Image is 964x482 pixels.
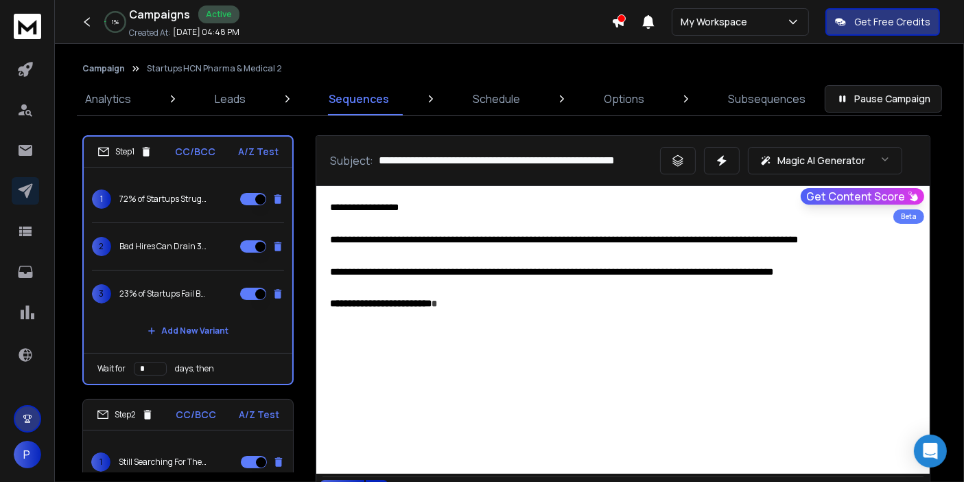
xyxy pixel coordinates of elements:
p: Subsequences [728,91,806,107]
button: Get Content Score [801,188,924,205]
a: Schedule [465,82,528,115]
a: Subsequences [720,82,814,115]
a: Options [596,82,653,115]
a: Analytics [77,82,139,115]
button: Pause Campaign [825,85,942,113]
button: Magic AI Generator [748,147,902,174]
p: Get Free Credits [854,15,930,29]
p: Analytics [85,91,131,107]
p: Options [604,91,644,107]
span: 1 [91,452,110,472]
a: Sequences [321,82,398,115]
p: A/Z Test [239,408,279,422]
a: Leads [207,82,254,115]
p: 23% of Startups Fail Because of the Wrong Team! [119,288,207,299]
div: Open Intercom Messenger [914,435,947,468]
p: Startups HCN Pharma & Medical 2 [147,63,282,74]
div: Step 2 [97,409,154,421]
button: Get Free Credits [825,8,940,36]
p: Leads [215,91,246,107]
li: Step1CC/BCCA/Z Test172% of Startups Struggle to Attract and Retain Top Talent2Bad Hires Can Drain... [82,135,294,385]
button: P [14,441,41,468]
div: Beta [893,209,924,224]
p: Subject: [330,152,373,169]
button: Add New Variant [137,317,239,345]
span: 2 [92,237,111,256]
p: 1 % [112,18,119,26]
button: Campaign [82,63,125,74]
p: CC/BCC [175,145,215,159]
p: Sequences [329,91,390,107]
p: Schedule [473,91,520,107]
p: Magic AI Generator [777,154,865,168]
p: 72% of Startups Struggle to Attract and Retain Top Talent [119,194,207,205]
p: CC/BCC [176,408,217,422]
div: Step 1 [97,146,152,158]
h1: Campaigns [129,6,190,23]
p: My Workspace [681,15,753,29]
p: Created At: [129,27,170,38]
p: [DATE] 04:48 PM [173,27,239,38]
span: 1 [92,190,111,209]
img: logo [14,14,41,39]
div: Active [198,5,239,23]
p: Still Searching For The Right People? [119,457,207,468]
p: Bad Hires Can Drain 30% of Salary [119,241,207,252]
p: Wait for [97,363,126,374]
p: days, then [175,363,214,374]
span: 3 [92,284,111,303]
p: A/Z Test [238,145,279,159]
